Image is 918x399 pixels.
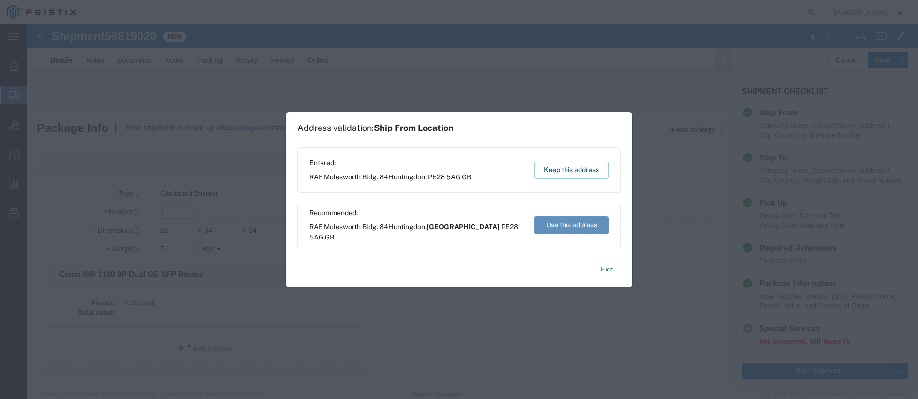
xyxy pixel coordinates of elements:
span: GB [462,173,471,181]
span: Recommended: [309,208,525,218]
span: Entered: [309,158,471,168]
span: PE28 5AG [428,173,460,181]
span: [GEOGRAPHIC_DATA] [427,223,500,231]
span: RAF Molesworth Bldg. 84 , [309,172,471,182]
h1: Address validation: [297,123,454,133]
span: Ship From Location [374,123,454,133]
span: RAF Molesworth Bldg. 84 , [309,222,525,242]
button: Exit [593,261,621,278]
span: PE28 5AG [309,223,518,241]
span: Huntingdon [388,173,425,181]
button: Keep this address [534,161,609,179]
span: GB [325,233,334,241]
button: Use this address [534,216,609,234]
span: Huntingdon [388,223,425,231]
